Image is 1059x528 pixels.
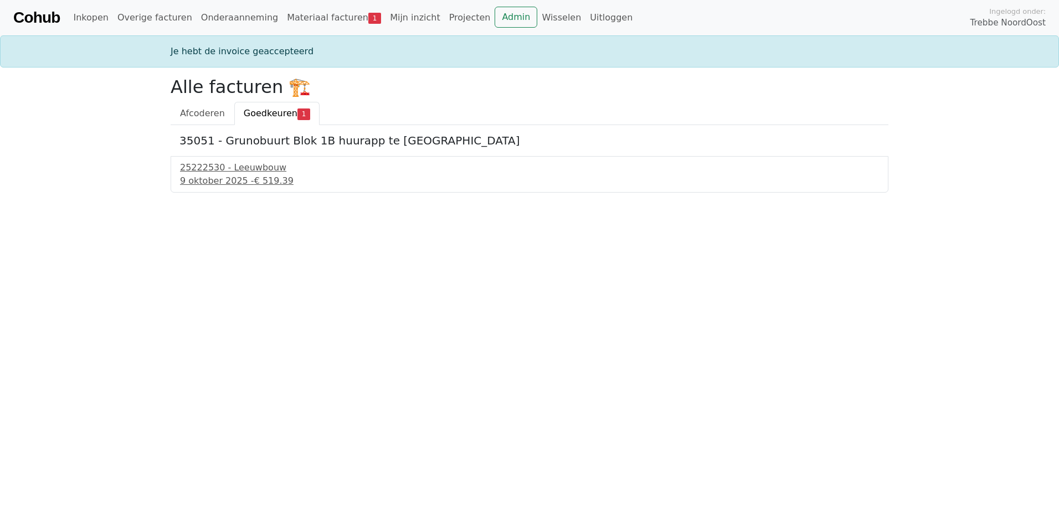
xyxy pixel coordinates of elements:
a: Inkopen [69,7,112,29]
span: 1 [368,13,381,24]
span: Goedkeuren [244,108,297,118]
span: € 519.39 [254,175,294,186]
span: Afcoderen [180,108,225,118]
span: 1 [297,108,310,120]
a: Overige facturen [113,7,197,29]
span: Trebbe NoordOost [970,17,1046,29]
a: Cohub [13,4,60,31]
div: 9 oktober 2025 - [180,174,879,188]
a: Afcoderen [171,102,234,125]
a: 25222530 - Leeuwbouw9 oktober 2025 -€ 519.39 [180,161,879,188]
a: Admin [495,7,537,28]
a: Mijn inzicht [385,7,445,29]
div: Je hebt de invoice geaccepteerd [164,45,895,58]
a: Goedkeuren1 [234,102,320,125]
a: Uitloggen [585,7,637,29]
a: Projecten [445,7,495,29]
a: Onderaanneming [197,7,282,29]
a: Wisselen [537,7,585,29]
a: Materiaal facturen1 [282,7,385,29]
div: 25222530 - Leeuwbouw [180,161,879,174]
span: Ingelogd onder: [989,6,1046,17]
h2: Alle facturen 🏗️ [171,76,888,97]
h5: 35051 - Grunobuurt Blok 1B huurapp te [GEOGRAPHIC_DATA] [179,134,880,147]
